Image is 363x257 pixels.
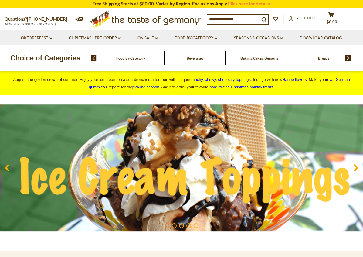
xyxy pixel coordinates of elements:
[289,15,316,22] a: Account
[296,15,316,20] span: Account
[234,35,283,42] a: Seasons & Occasions
[89,77,350,89] span: own German gummies
[69,35,121,42] a: Christmas - PRE-ORDER
[209,85,274,89] span: .
[345,55,351,61] img: next arrow
[5,15,72,23] p: Questions?
[300,35,342,42] a: Download Catalog
[132,85,159,89] a: pickling season
[21,35,52,42] a: Oktoberfest
[5,22,56,26] span: MON - FRI, 9:00AM - 5:00PM (EST)
[240,56,278,60] a: Baking, Cakes, Desserts
[322,12,340,27] button: $0.00
[137,35,158,42] a: On Sale
[187,56,203,60] a: Beverages
[327,19,337,24] span: $0.00
[191,77,251,82] span: runchy, chewy, chocolaty toppings
[282,77,307,82] a: Haribo flavors
[209,85,273,89] a: hard-to-find Christmas holiday treats
[175,35,217,42] a: Food By Category
[116,56,145,60] a: Food By Category
[27,16,67,22] a: [PHONE_NUMBER]
[228,1,271,6] a: Click here for details.
[91,55,97,61] img: previous arrow
[89,77,350,89] a: own German gummies.
[13,77,350,89] span: August, the golden crown of summer! Enjoy your ice cream on a sun-drenched afternoon with unique ...
[318,56,329,60] a: Breads
[189,77,251,82] a: crunchy, chewy, chocolaty toppings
